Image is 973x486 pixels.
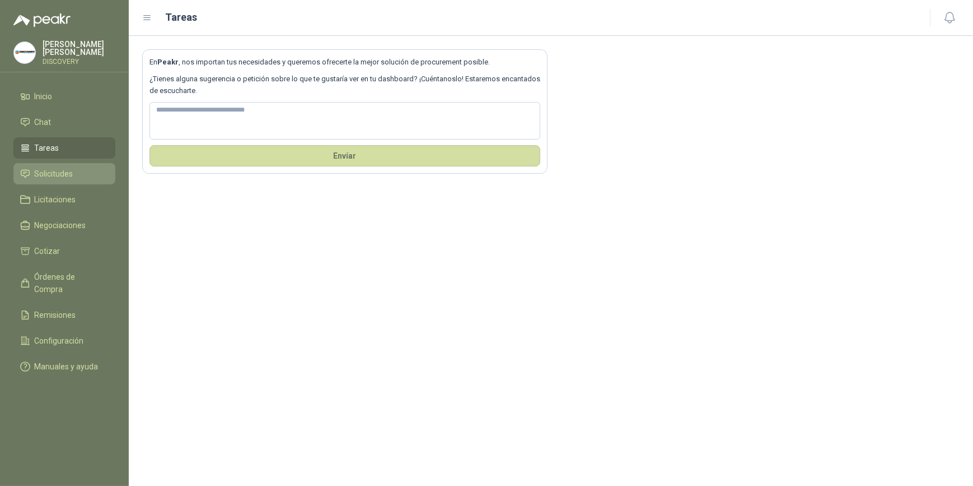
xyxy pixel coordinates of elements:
[14,42,35,63] img: Company Logo
[35,116,52,128] span: Chat
[13,215,115,236] a: Negociaciones
[35,309,76,321] span: Remisiones
[13,189,115,210] a: Licitaciones
[13,86,115,107] a: Inicio
[13,330,115,351] a: Configuración
[13,163,115,184] a: Solicitudes
[43,40,115,56] p: [PERSON_NAME] [PERSON_NAME]
[149,73,540,96] p: ¿Tienes alguna sugerencia o petición sobre lo que te gustaría ver en tu dashboard? ¡Cuéntanoslo! ...
[157,58,179,66] b: Peakr
[13,240,115,262] a: Cotizar
[13,304,115,326] a: Remisiones
[13,266,115,300] a: Órdenes de Compra
[35,193,76,206] span: Licitaciones
[13,137,115,159] a: Tareas
[35,219,86,232] span: Negociaciones
[13,112,115,133] a: Chat
[35,335,84,347] span: Configuración
[149,145,540,166] button: Envíar
[35,142,59,154] span: Tareas
[35,245,60,257] span: Cotizar
[13,13,71,27] img: Logo peakr
[35,90,53,103] span: Inicio
[35,360,99,373] span: Manuales y ayuda
[35,168,73,180] span: Solicitudes
[35,271,105,295] span: Órdenes de Compra
[149,57,540,68] p: En , nos importan tus necesidades y queremos ofrecerte la mejor solución de procurement posible.
[166,10,198,25] h1: Tareas
[43,58,115,65] p: DISCOVERY
[13,356,115,377] a: Manuales y ayuda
